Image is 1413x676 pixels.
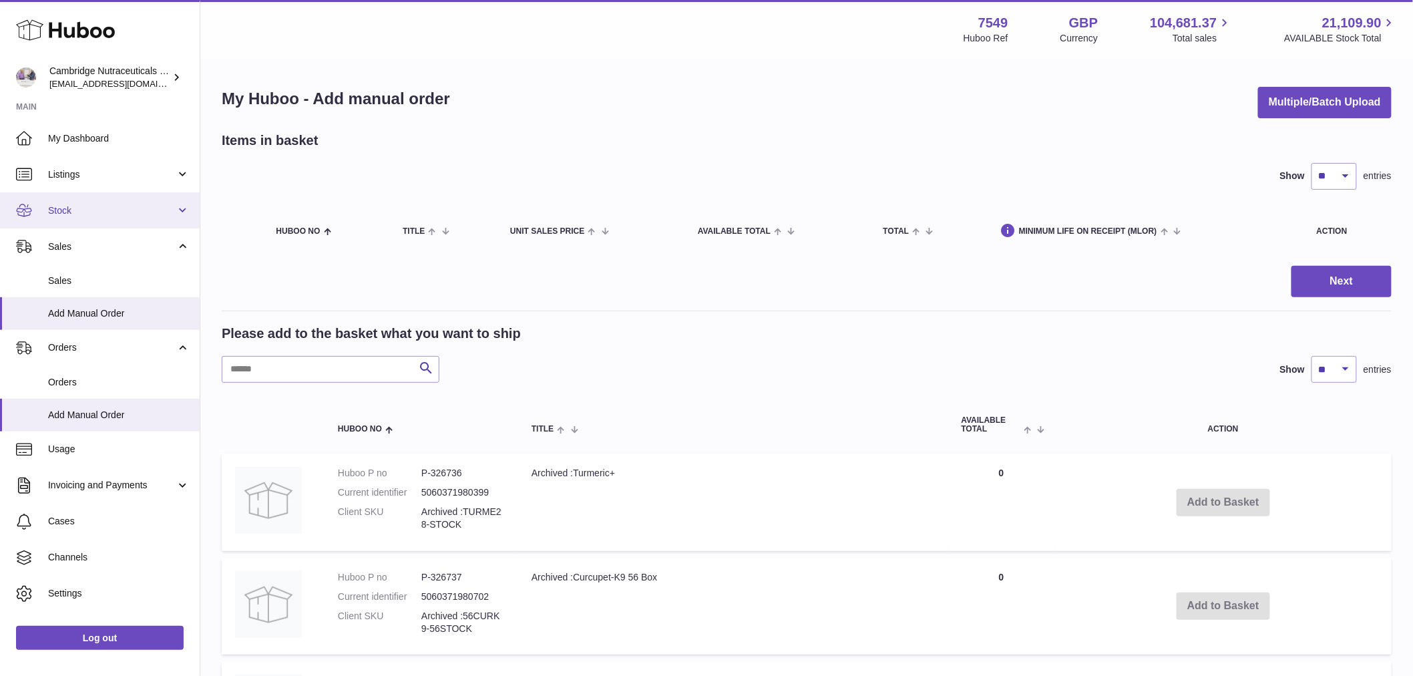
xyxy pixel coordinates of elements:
span: Total [883,227,909,236]
span: AVAILABLE Total [962,416,1021,434]
a: Log out [16,626,184,650]
span: AVAILABLE Total [698,227,771,236]
dt: Client SKU [338,610,421,635]
div: Huboo Ref [964,32,1008,45]
strong: 7549 [978,14,1008,32]
dd: Archived :TURME28-STOCK [421,506,505,531]
span: 21,109.90 [1322,14,1382,32]
span: entries [1364,363,1392,376]
span: Huboo no [338,425,382,434]
td: 0 [948,558,1055,655]
td: Archived :Curcupet-K9 56 Box [518,558,948,655]
th: Action [1055,403,1392,447]
span: Total sales [1173,32,1232,45]
dt: Current identifier [338,486,421,499]
div: Cambridge Nutraceuticals Ltd [49,65,170,90]
span: Add Manual Order [48,409,190,421]
button: Next [1291,266,1392,297]
dt: Huboo P no [338,467,421,480]
img: qvc@camnutra.com [16,67,36,88]
h2: Items in basket [222,132,319,150]
dd: Archived :56CURK9-56STOCK [421,610,505,635]
span: Sales [48,240,176,253]
span: entries [1364,170,1392,182]
span: Invoicing and Payments [48,479,176,492]
h1: My Huboo - Add manual order [222,88,450,110]
dd: 5060371980399 [421,486,505,499]
span: Settings [48,587,190,600]
label: Show [1280,170,1305,182]
span: Title [403,227,425,236]
span: Title [532,425,554,434]
td: Archived :Turmeric+ [518,454,948,551]
span: Huboo no [276,227,321,236]
label: Show [1280,363,1305,376]
dd: P-326737 [421,571,505,584]
span: Channels [48,551,190,564]
div: Currency [1060,32,1098,45]
span: Cases [48,515,190,528]
span: Listings [48,168,176,181]
dt: Huboo P no [338,571,421,584]
span: 104,681.37 [1150,14,1217,32]
span: Add Manual Order [48,307,190,320]
dt: Current identifier [338,590,421,603]
img: Archived :Curcupet-K9 56 Box [235,571,302,638]
dd: 5060371980702 [421,590,505,603]
dd: P-326736 [421,467,505,480]
strong: GBP [1069,14,1098,32]
span: [EMAIL_ADDRESS][DOMAIN_NAME] [49,78,196,89]
span: Unit Sales Price [510,227,584,236]
span: Stock [48,204,176,217]
span: Minimum Life On Receipt (MLOR) [1019,227,1157,236]
span: Orders [48,341,176,354]
span: My Dashboard [48,132,190,145]
h2: Please add to the basket what you want to ship [222,325,521,343]
dt: Client SKU [338,506,421,531]
div: Action [1317,227,1378,236]
span: Usage [48,443,190,456]
a: 104,681.37 Total sales [1150,14,1232,45]
span: Sales [48,275,190,287]
span: Orders [48,376,190,389]
button: Multiple/Batch Upload [1258,87,1392,118]
a: 21,109.90 AVAILABLE Stock Total [1284,14,1397,45]
td: 0 [948,454,1055,551]
img: Archived :Turmeric+ [235,467,302,534]
span: AVAILABLE Stock Total [1284,32,1397,45]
